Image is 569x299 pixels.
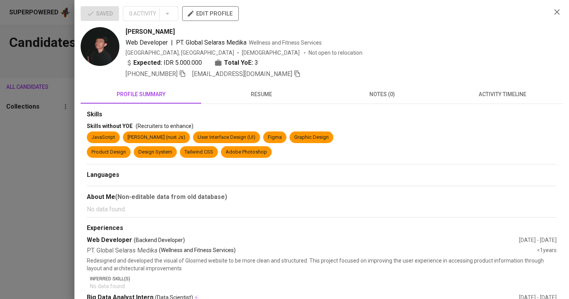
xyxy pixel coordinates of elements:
[136,123,193,129] span: (Recruiters to enhance)
[242,49,301,57] span: [DEMOGRAPHIC_DATA]
[87,205,557,214] p: No data found.
[87,246,537,255] div: PT. Global Selaras Medika
[87,236,519,245] div: Web Developer
[226,149,267,156] div: Adobe Photoshop
[126,58,202,67] div: IDR 5.000.000
[182,6,239,21] button: edit profile
[81,27,119,66] img: 73ece979d8067c7c746ae88c82921f3e.png
[126,49,234,57] div: [GEOGRAPHIC_DATA], [GEOGRAPHIC_DATA]
[188,9,233,19] span: edit profile
[91,149,126,156] div: Product Design
[128,134,185,141] div: [PERSON_NAME] (nuxt Js)
[309,49,362,57] p: Not open to relocation
[133,58,162,67] b: Expected:
[182,10,239,16] a: edit profile
[176,39,247,46] span: PT. Global Selaras Medika
[294,134,329,141] div: Graphic Design
[198,134,255,141] div: User Interface Design (UI)
[87,110,557,119] div: Skills
[537,246,557,255] div: <1 years
[87,171,557,180] div: Languages
[87,123,133,129] span: Skills without YOE
[85,90,197,99] span: profile summary
[268,134,282,141] div: Figma
[159,246,236,255] p: (Wellness and Fitness Services)
[134,236,185,244] span: (Backend Developer)
[206,90,317,99] span: resume
[184,149,213,156] div: Tailwind CSS
[249,40,322,46] span: Wellness and Fitness Services
[138,149,172,156] div: Design System
[91,134,115,141] div: JavaScript
[126,27,175,36] span: [PERSON_NAME]
[224,58,253,67] b: Total YoE:
[115,193,227,200] b: (Non-editable data from old database)
[87,224,557,233] div: Experiences
[192,70,292,78] span: [EMAIL_ADDRESS][DOMAIN_NAME]
[90,282,557,290] p: No data found.
[87,192,557,202] div: About Me
[326,90,438,99] span: notes (0)
[519,236,557,244] div: [DATE] - [DATE]
[126,70,178,78] span: [PHONE_NUMBER]
[255,58,258,67] span: 3
[126,39,168,46] span: Web Developer
[90,275,557,282] p: Inferred Skill(s)
[171,38,173,47] span: |
[87,257,557,272] p: Redesigned and developed the visual of Glosmed website to be more clean and structured. This proj...
[447,90,558,99] span: activity timeline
